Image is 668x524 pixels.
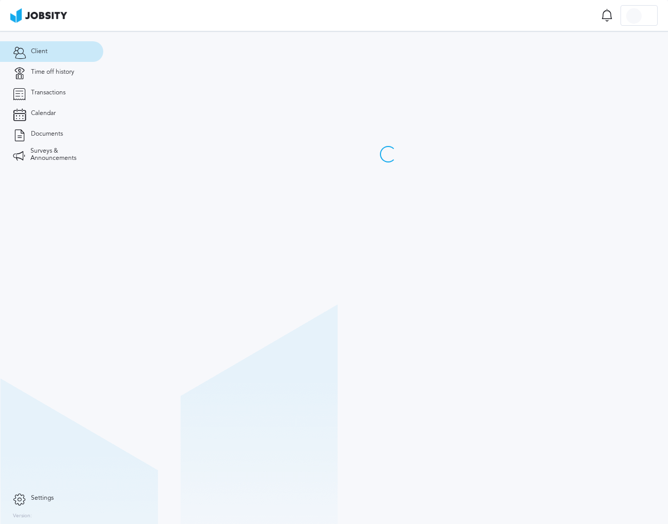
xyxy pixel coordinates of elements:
span: Transactions [31,89,66,96]
span: Calendar [31,110,56,117]
span: Settings [31,495,54,502]
span: Time off history [31,69,74,76]
span: Client [31,48,47,55]
img: ab4bad089aa723f57921c736e9817d99.png [10,8,67,23]
span: Documents [31,130,63,138]
label: Version: [13,513,32,519]
span: Surveys & Announcements [30,148,90,162]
